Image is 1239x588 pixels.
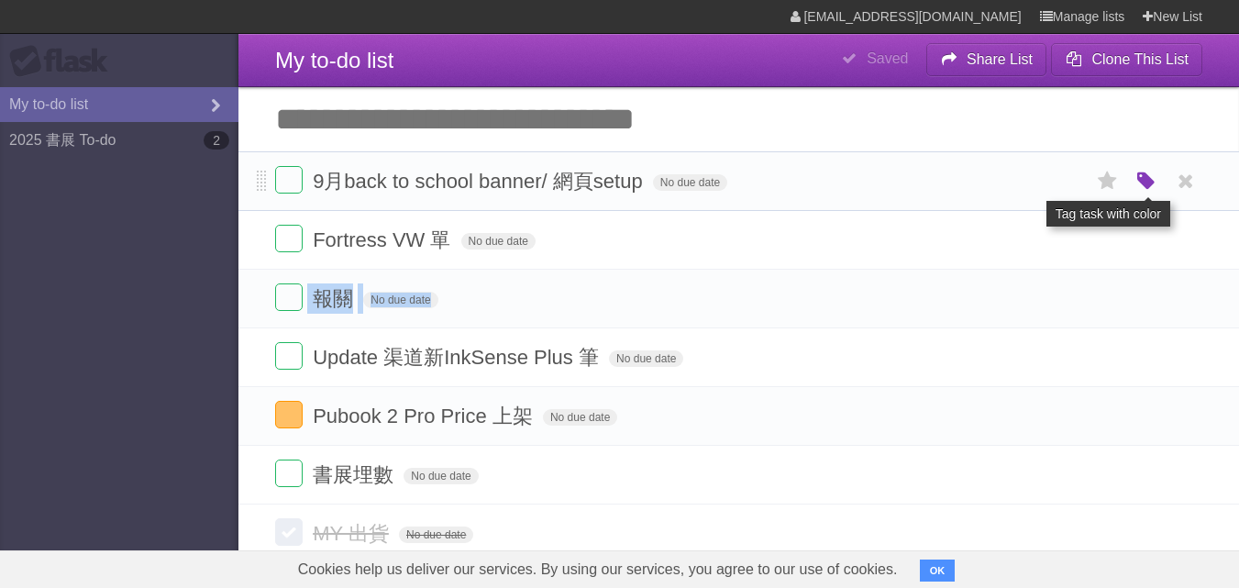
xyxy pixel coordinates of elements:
[275,48,393,72] span: My to-do list
[653,174,727,191] span: No due date
[313,463,398,486] span: 書展埋數
[275,166,303,194] label: Done
[926,43,1047,76] button: Share List
[313,170,647,193] span: 9月back to school banner/ 網頁setup
[363,292,437,308] span: No due date
[275,401,303,428] label: Done
[399,527,473,543] span: No due date
[1051,43,1202,76] button: Clone This List
[313,346,603,369] span: Update 渠道新InkSense Plus 筆
[461,233,536,250] span: No due date
[920,560,956,582] button: OK
[967,51,1033,67] b: Share List
[275,283,303,311] label: Done
[313,522,393,545] span: MY 出貨
[275,518,303,546] label: Done
[543,409,617,426] span: No due date
[280,551,916,588] span: Cookies help us deliver our services. By using our services, you agree to our use of cookies.
[404,468,478,484] span: No due date
[275,342,303,370] label: Done
[1090,166,1125,196] label: Star task
[867,50,908,66] b: Saved
[313,287,358,310] span: 報關
[313,228,455,251] span: Fortress VW 單
[275,225,303,252] label: Done
[204,131,229,150] b: 2
[9,45,119,78] div: Flask
[275,460,303,487] label: Done
[1091,51,1189,67] b: Clone This List
[609,350,683,367] span: No due date
[313,405,537,427] span: Pubook 2 Pro Price 上架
